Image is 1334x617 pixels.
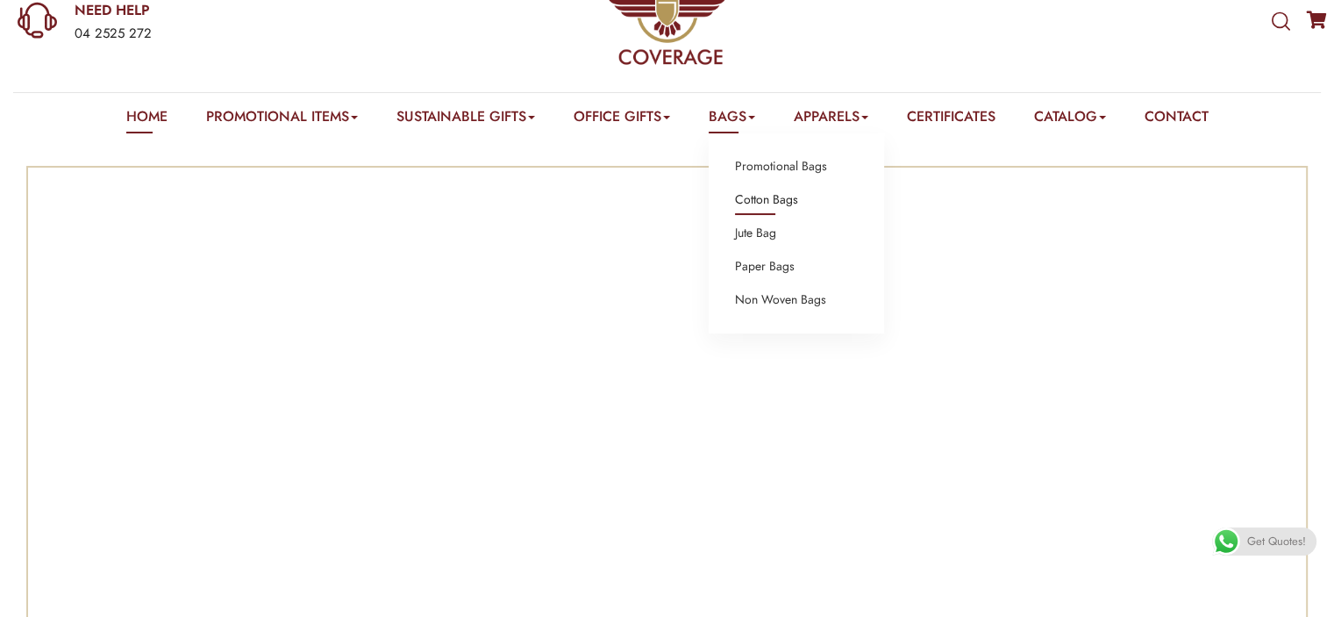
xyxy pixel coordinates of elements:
a: NEED HELP [75,1,436,20]
a: Bags [709,106,755,133]
a: Apparels [794,106,868,133]
a: Cotton Bags [735,189,798,212]
a: Home [126,106,168,133]
a: Paper Bags [735,255,795,278]
a: Office Gifts [574,106,670,133]
a: Certificates [907,106,995,133]
a: Promotional Bags [735,155,827,178]
a: Non Woven Bags [735,289,826,312]
a: Sustainable Gifts [396,106,535,133]
div: 04 2525 272 [75,23,436,46]
span: Get Quotes! [1247,527,1306,556]
a: Promotional Items [206,106,358,133]
a: Jute Bag [735,222,776,245]
a: Contact [1145,106,1209,133]
a: Catalog [1034,106,1106,133]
